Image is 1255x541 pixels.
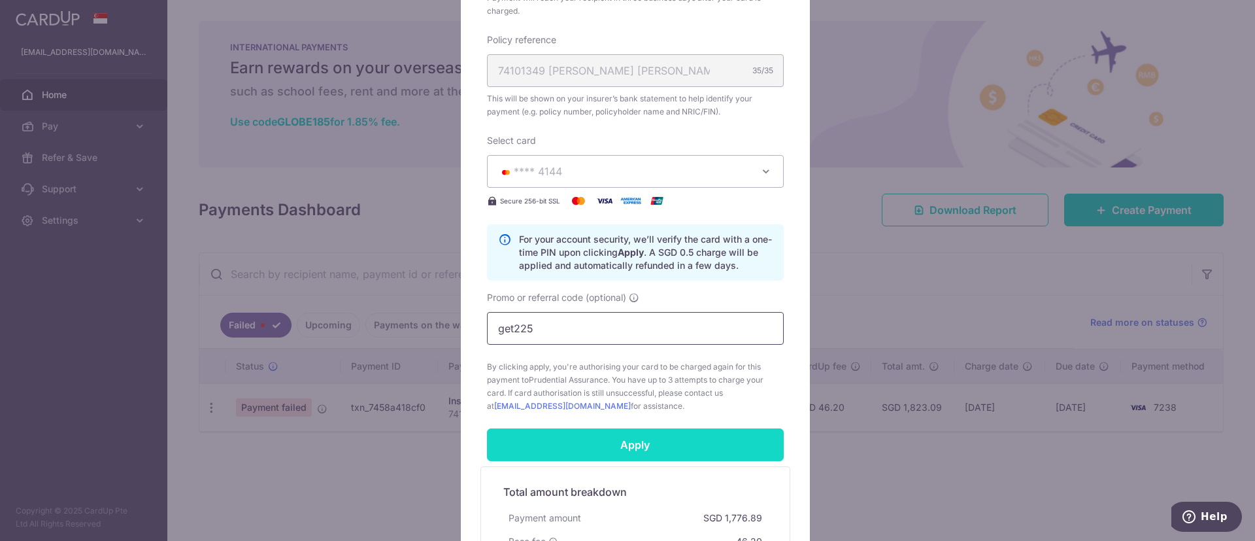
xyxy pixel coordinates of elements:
[1171,502,1242,534] iframe: Opens a widget where you can find more information
[498,167,514,177] img: MASTERCARD
[698,506,767,530] div: SGD 1,776.89
[519,233,773,272] p: For your account security, we’ll verify the card with a one-time PIN upon clicking . A SGD 0.5 ch...
[487,92,784,118] span: This will be shown on your insurer’s bank statement to help identify your payment (e.g. policy nu...
[487,360,784,413] span: By clicking apply, you're authorising your card to be charged again for this payment to . You hav...
[529,375,608,385] span: Prudential Assurance
[592,193,618,209] img: Visa
[503,484,767,500] h5: Total amount breakdown
[487,291,626,304] span: Promo or referral code (optional)
[565,193,592,209] img: Mastercard
[487,428,784,461] input: Apply
[500,196,560,206] span: Secure 256-bit SSL
[494,401,631,411] a: [EMAIL_ADDRESS][DOMAIN_NAME]
[503,506,586,530] div: Payment amount
[644,193,670,209] img: UnionPay
[487,33,556,46] label: Policy reference
[752,64,773,77] div: 35/35
[487,134,536,147] label: Select card
[618,193,644,209] img: American Express
[618,247,644,258] b: Apply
